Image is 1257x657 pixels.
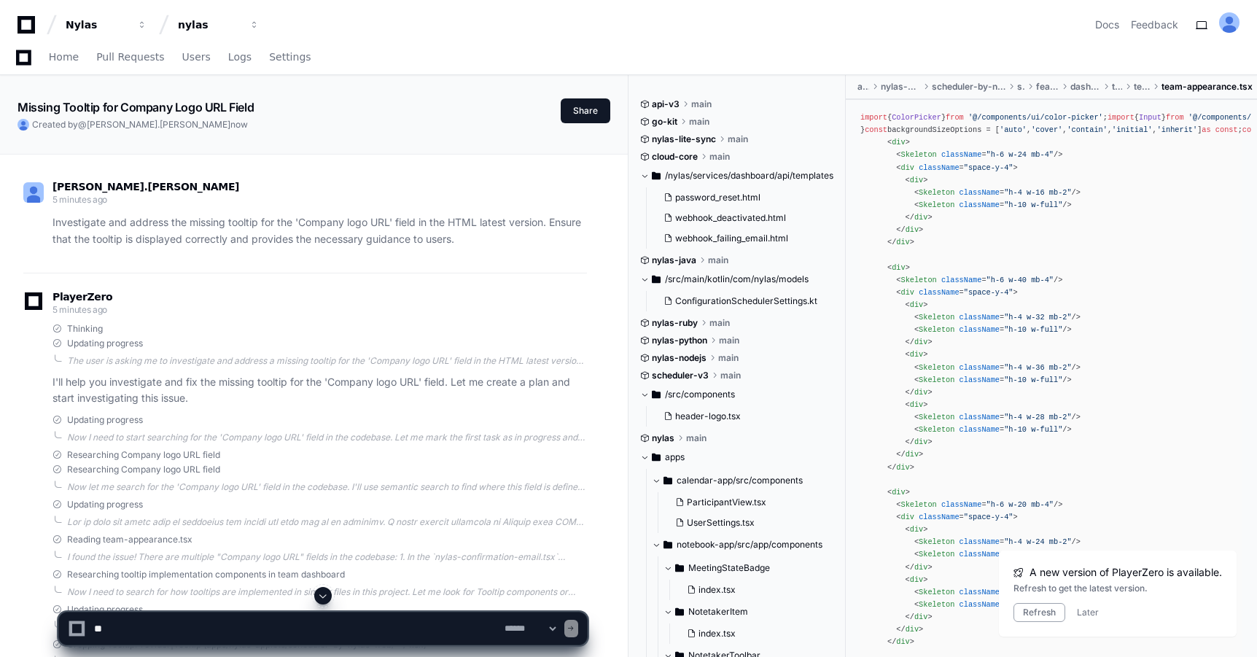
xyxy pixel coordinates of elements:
button: index.tsx [681,580,838,600]
span: div [914,213,927,222]
span: Users [182,53,211,61]
span: className [960,188,1000,197]
svg: Directory [652,448,661,466]
span: main [686,432,707,444]
span: scheduler-v3 [652,370,709,381]
button: Share [561,98,610,123]
span: div [892,138,905,147]
span: main [720,370,741,381]
span: </ > [906,388,933,397]
span: "h-10 w-full" [1004,325,1062,334]
span: Skeleton [919,201,954,209]
span: < = /> [914,425,1072,434]
button: webhook_failing_email.html [658,228,826,249]
span: "space-y-4" [964,288,1013,297]
span: < > [906,525,928,534]
div: Now I need to start searching for the 'Company logo URL' field in the codebase. Let me mark the f... [67,432,587,443]
span: div [914,438,927,446]
span: < = /> [914,325,1072,334]
span: [PERSON_NAME].[PERSON_NAME] [52,181,239,193]
span: from [1166,113,1184,122]
span: div [906,225,919,234]
span: Updating progress [67,338,143,349]
span: nylas-python [652,335,707,346]
button: MeetingStateBadge [663,556,847,580]
span: Skeleton [919,537,954,546]
span: Thinking [67,323,103,335]
span: "space-y-4" [964,513,1013,521]
span: "h-10 w-full" [1004,425,1062,434]
div: I found the issue! There are multiple "Company logo URL" fields in the codebase: 1. In the `nylas... [67,551,587,563]
span: < > [887,263,910,272]
span: div [892,263,905,272]
span: div [900,288,914,297]
span: from [946,113,964,122]
span: "h-10 w-full" [1004,201,1062,209]
span: "h-10 w-full" [1004,376,1062,384]
button: ConfigurationSchedulerSettings.kt [658,291,826,311]
span: < = /> [914,550,1072,559]
span: < = /> [914,188,1081,197]
button: Feedback [1131,18,1178,32]
app-text-character-animate: Missing Tooltip for Company Logo URL Field [17,100,254,114]
span: < = > [896,288,1017,297]
span: "h-6 w-20 mb-4" [986,500,1054,509]
span: 5 minutes ago [52,304,107,315]
span: PlayerZero [52,292,112,301]
span: Skeleton [919,425,954,434]
span: nylas-applets [881,81,920,93]
span: [PERSON_NAME].[PERSON_NAME] [87,119,230,130]
p: Investigate and address the missing tooltip for the 'Company logo URL' field in the HTML latest v... [52,214,587,248]
svg: Directory [663,536,672,553]
span: Skeleton [919,376,954,384]
span: now [230,119,248,130]
span: "h-4 w-28 mb-2" [1004,413,1071,421]
span: tabs [1112,81,1122,93]
span: 'contain' [1067,125,1107,134]
span: div [914,563,927,572]
a: Home [49,41,79,74]
span: < > [906,350,928,359]
span: src [1017,81,1024,93]
span: < > [906,400,928,409]
a: Logs [228,41,252,74]
span: calendar-app/src/components [677,475,803,486]
span: < = /> [896,276,1062,284]
span: 'cover' [1031,125,1062,134]
span: Settings [269,53,311,61]
span: div [910,575,923,584]
span: div [910,525,923,534]
span: < = /> [896,500,1062,509]
span: div [914,388,927,397]
span: div [910,300,923,309]
span: < = /> [914,313,1081,322]
span: Skeleton [900,150,936,159]
button: webhook_deactivated.html [658,208,826,228]
span: nylas-nodejs [652,352,707,364]
span: nylas-lite-sync [652,133,716,145]
span: className [960,537,1000,546]
span: < > [906,176,928,184]
span: Skeleton [919,325,954,334]
button: apps [640,446,835,469]
span: 'auto' [1000,125,1027,134]
span: className [941,150,981,159]
span: ParticipantView.tsx [687,497,766,508]
div: Refresh to get the latest version. [1013,583,1222,594]
button: header-logo.tsx [658,406,826,427]
span: Skeleton [919,550,954,559]
a: Pull Requests [96,41,164,74]
span: cloud-core [652,151,698,163]
span: Updating progress [67,414,143,426]
span: className [960,413,1000,421]
span: </ > [896,450,923,459]
span: div [910,400,923,409]
span: </ > [887,463,914,472]
span: className [960,376,1000,384]
img: ALV-UjU-Uivu_cc8zlDcn2c9MNEgVYayUocKx0gHV_Yy_SMunaAAd7JZxK5fgww1Mi-cdUJK5q-hvUHnPErhbMG5W0ta4bF9-... [23,182,44,203]
svg: Directory [652,271,661,288]
span: ColorPicker [892,113,941,122]
button: /nylas/services/dashboard/api/templates [640,164,835,187]
span: /nylas/services/dashboard/api/templates [665,170,833,182]
span: A new version of PlayerZero is available. [1030,565,1222,580]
